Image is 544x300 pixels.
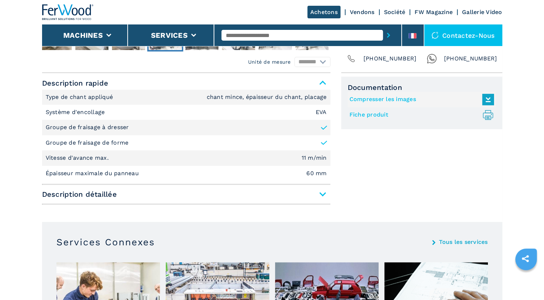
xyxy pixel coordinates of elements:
[248,58,291,65] em: Unité de mesure
[56,236,155,248] h3: Services Connexes
[348,83,496,92] span: Documentation
[46,169,141,177] p: Épaisseur maximale du panneau
[383,27,394,44] button: submit-button
[46,108,107,116] p: Système d'encollage
[63,31,103,40] button: Machines
[516,250,534,268] a: sharethis
[346,54,356,64] img: Phone
[42,4,94,20] img: Ferwood
[302,155,327,161] em: 11 m/min
[439,239,488,245] a: Tous les services
[350,9,375,15] a: Vendons
[415,9,453,15] a: FW Magazine
[46,123,129,131] p: Groupe de fraisage à dresser
[42,77,330,90] span: Description rapide
[513,268,539,295] iframe: Chat
[42,188,330,201] span: Description détaillée
[462,9,502,15] a: Gallerie Video
[46,93,115,101] p: Type de chant appliqué
[46,139,129,147] p: Groupe de fraisage de forme
[306,171,326,176] em: 60 mm
[431,32,439,39] img: Contactez-nous
[349,94,490,105] a: Compresser les images
[42,90,330,181] div: Description rapide
[427,54,437,64] img: Whatsapp
[364,54,417,64] span: [PHONE_NUMBER]
[151,31,188,40] button: Services
[46,154,111,162] p: Vitesse d'avance max.
[207,94,327,100] em: chant mince, épaisseur du chant, placage
[316,109,327,115] em: EVA
[349,109,490,121] a: Fiche produit
[424,24,502,46] div: Contactez-nous
[384,9,406,15] a: Société
[444,54,497,64] span: [PHONE_NUMBER]
[307,6,340,18] a: Achetons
